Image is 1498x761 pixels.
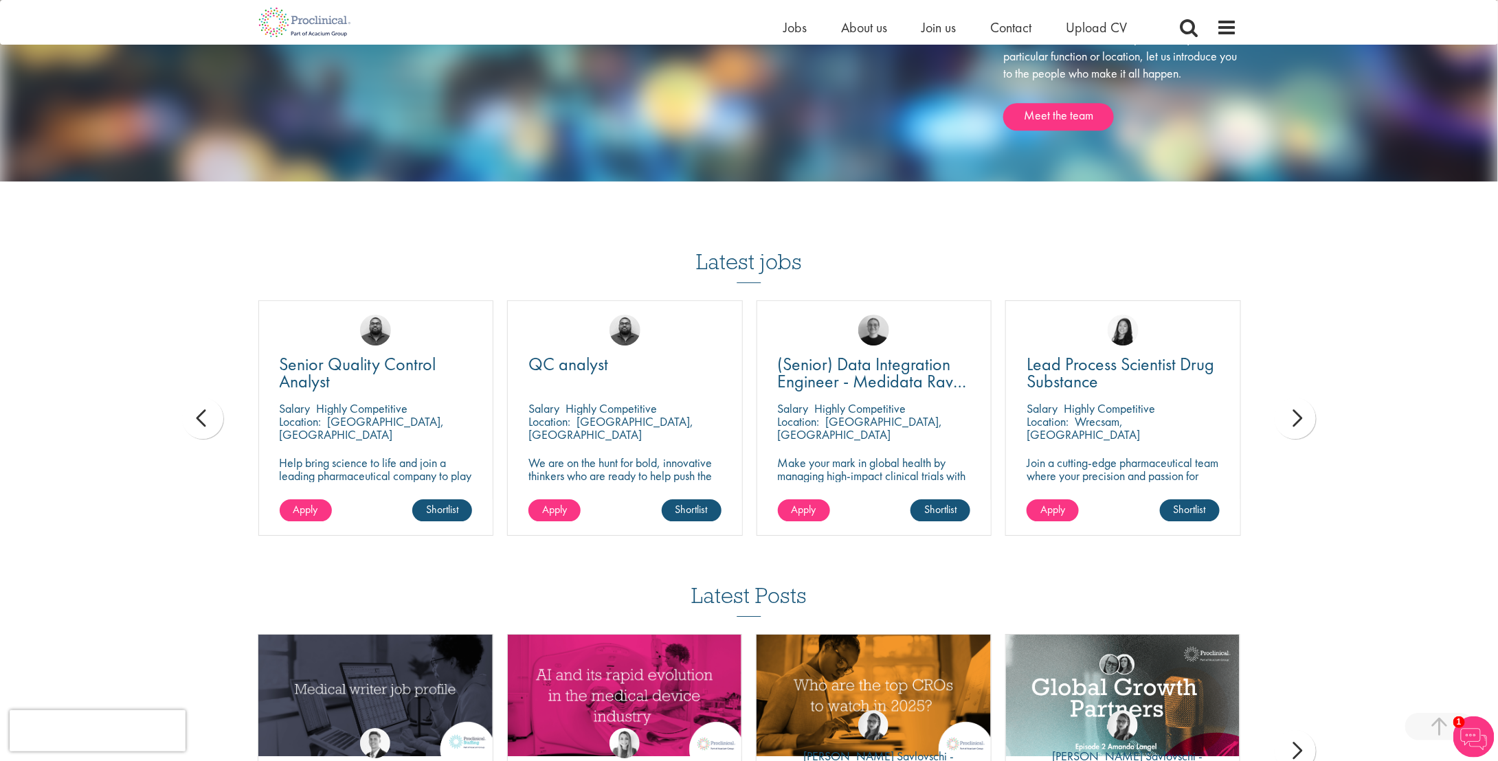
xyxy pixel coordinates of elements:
[757,635,991,756] a: Link to a post
[990,19,1031,36] a: Contact
[691,584,807,617] h3: Latest Posts
[412,499,472,521] a: Shortlist
[508,635,742,756] img: AI and Its Impact on the Medical Device Industry | Proclinical
[1108,315,1139,345] img: Numhom Sudsok
[1453,716,1495,758] img: Chatbot
[10,710,186,751] iframe: reCAPTCHA
[783,19,807,36] a: Jobs
[528,352,608,376] span: QC analyst
[280,413,322,429] span: Location:
[280,456,473,521] p: Help bring science to life and join a leading pharmaceutical company to play a key role in delive...
[280,499,332,521] a: Apply
[317,400,408,416] p: Highly Competitive
[858,710,888,740] img: Theodora Savlovschi - Wicks
[528,413,570,429] span: Location:
[1453,716,1465,728] span: 1
[778,400,809,416] span: Salary
[610,728,640,758] img: Hannah Burke
[280,400,311,416] span: Salary
[1160,499,1220,521] a: Shortlist
[778,352,967,410] span: (Senior) Data Integration Engineer - Medidata Rave Specialized
[360,315,391,345] img: Ashley Bennett
[1006,635,1240,756] a: Link to a post
[858,315,889,345] img: Emma Pretorious
[1027,456,1220,508] p: Join a cutting-edge pharmaceutical team where your precision and passion for quality will help sh...
[528,356,722,373] a: QC analyst
[778,413,820,429] span: Location:
[921,19,956,36] a: Join us
[662,499,722,521] a: Shortlist
[508,635,742,756] a: Link to a post
[910,499,970,521] a: Shortlist
[757,635,991,756] img: Top 10 CROs 2025 | Proclinical
[1108,710,1138,740] img: Theodora Savlovschi - Wicks
[1027,499,1079,521] a: Apply
[1003,103,1114,130] a: Meet the team
[528,413,693,442] p: [GEOGRAPHIC_DATA], [GEOGRAPHIC_DATA]
[258,635,493,756] img: Medical writer job profile
[360,728,390,758] img: George Watson
[258,635,493,756] a: Link to a post
[1027,413,1069,429] span: Location:
[528,400,559,416] span: Salary
[280,352,436,393] span: Senior Quality Control Analyst
[1027,413,1140,442] p: Wrecsam, [GEOGRAPHIC_DATA]
[778,356,971,390] a: (Senior) Data Integration Engineer - Medidata Rave Specialized
[566,400,657,416] p: Highly Competitive
[792,502,816,516] span: Apply
[293,502,318,516] span: Apply
[815,400,906,416] p: Highly Competitive
[778,413,943,442] p: [GEOGRAPHIC_DATA], [GEOGRAPHIC_DATA]
[542,502,567,516] span: Apply
[1027,356,1220,390] a: Lead Process Scientist Drug Substance
[528,456,722,508] p: We are on the hunt for bold, innovative thinkers who are ready to help push the boundaries of sci...
[1003,12,1237,130] div: Whether you want to put a face to a name or make direct contact with a specialist in your particu...
[1027,400,1058,416] span: Salary
[610,315,640,345] img: Ashley Bennett
[1027,352,1214,393] span: Lead Process Scientist Drug Substance
[696,216,802,283] h3: Latest jobs
[280,413,445,442] p: [GEOGRAPHIC_DATA], [GEOGRAPHIC_DATA]
[1040,502,1065,516] span: Apply
[778,456,971,495] p: Make your mark in global health by managing high-impact clinical trials with a leading CRO.
[1066,19,1127,36] a: Upload CV
[182,398,223,439] div: prev
[1275,398,1316,439] div: next
[280,356,473,390] a: Senior Quality Control Analyst
[778,499,830,521] a: Apply
[841,19,887,36] a: About us
[1064,400,1155,416] p: Highly Competitive
[528,499,581,521] a: Apply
